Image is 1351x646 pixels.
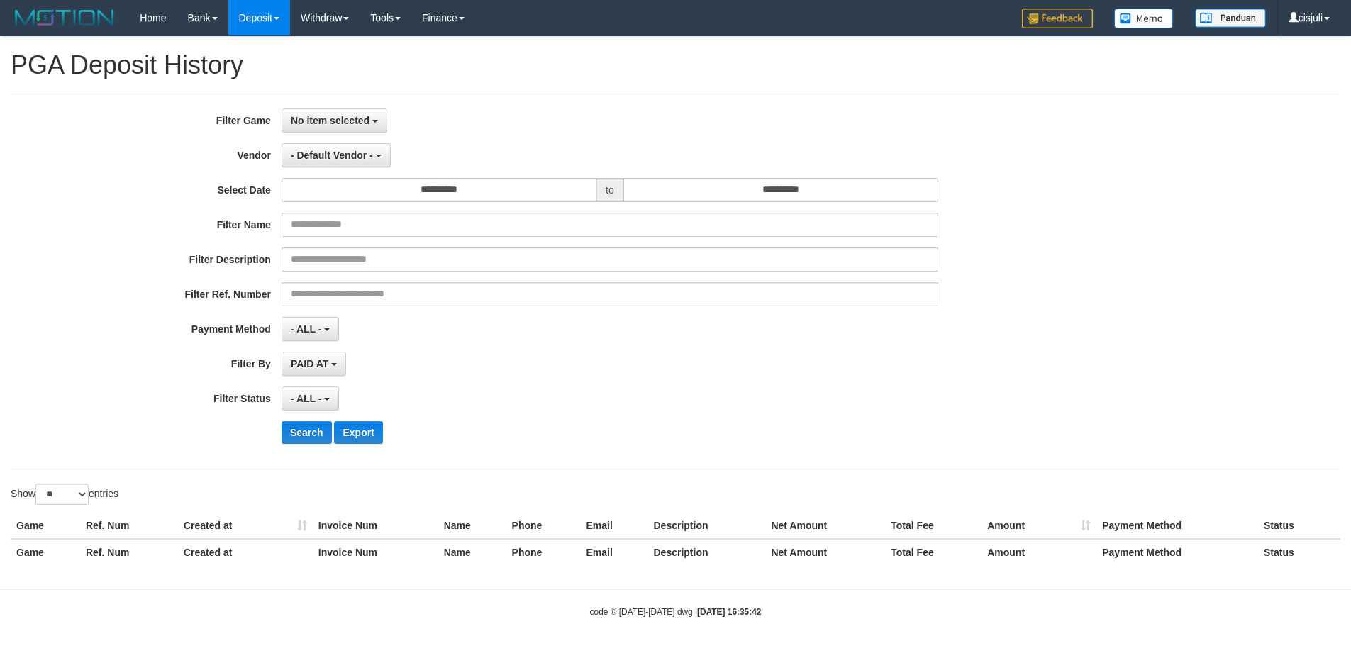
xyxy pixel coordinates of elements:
span: - Default Vendor - [291,150,373,161]
button: - Default Vendor - [282,143,391,167]
th: Description [647,539,765,565]
th: Created at [178,539,313,565]
select: Showentries [35,484,89,505]
th: Amount [982,539,1096,565]
th: Email [581,513,648,539]
img: Feedback.jpg [1022,9,1093,28]
th: Net Amount [765,539,885,565]
th: Phone [506,513,581,539]
th: Ref. Num [80,513,178,539]
th: Total Fee [885,539,982,565]
span: - ALL - [291,393,322,404]
button: - ALL - [282,386,339,411]
th: Email [581,539,648,565]
th: Status [1258,513,1340,539]
th: Amount [982,513,1096,539]
h1: PGA Deposit History [11,51,1340,79]
small: code © [DATE]-[DATE] dwg | [590,607,762,617]
th: Invoice Num [313,513,438,539]
th: Total Fee [885,513,982,539]
span: PAID AT [291,358,328,369]
button: No item selected [282,108,387,133]
th: Net Amount [765,513,885,539]
th: Phone [506,539,581,565]
th: Ref. Num [80,539,178,565]
th: Game [11,513,80,539]
img: panduan.png [1195,9,1266,28]
img: MOTION_logo.png [11,7,118,28]
span: No item selected [291,115,369,126]
th: Payment Method [1096,539,1258,565]
span: to [596,178,623,202]
strong: [DATE] 16:35:42 [697,607,761,617]
button: Export [334,421,382,444]
th: Status [1258,539,1340,565]
th: Description [647,513,765,539]
img: Button%20Memo.svg [1114,9,1174,28]
button: - ALL - [282,317,339,341]
th: Name [438,539,506,565]
label: Show entries [11,484,118,505]
th: Invoice Num [313,539,438,565]
th: Name [438,513,506,539]
button: Search [282,421,332,444]
span: - ALL - [291,323,322,335]
th: Created at [178,513,313,539]
button: PAID AT [282,352,346,376]
th: Game [11,539,80,565]
th: Payment Method [1096,513,1258,539]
